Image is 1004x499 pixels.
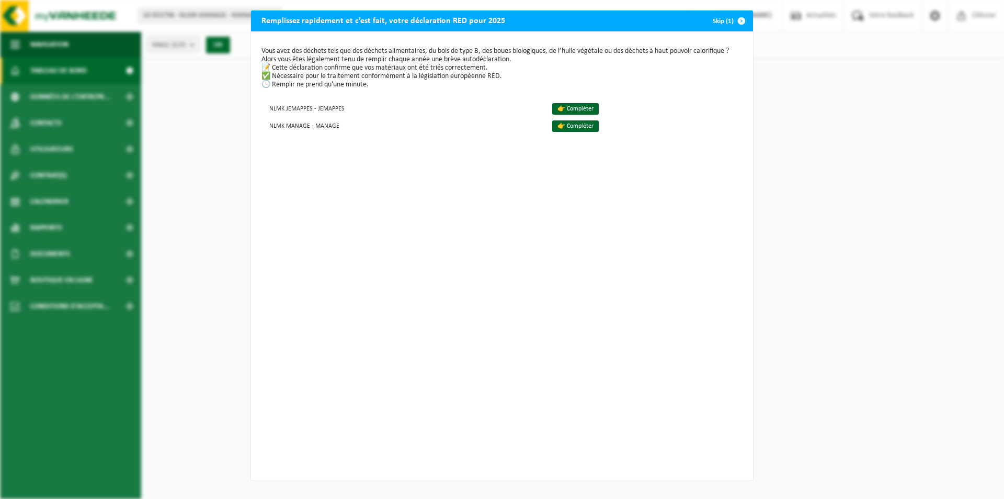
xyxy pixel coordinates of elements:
[261,117,543,134] td: NLMK MANAGE - MANAGE
[552,120,599,132] a: 👉 Compléter
[552,103,599,115] a: 👉 Compléter
[261,47,743,89] p: Vous avez des déchets tels que des déchets alimentaires, du bois de type B, des boues biologiques...
[251,10,516,30] h2: Remplissez rapidement et c’est fait, votre déclaration RED pour 2025
[704,10,752,31] button: Skip (1)
[261,99,543,117] td: NLMK JEMAPPES - JEMAPPES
